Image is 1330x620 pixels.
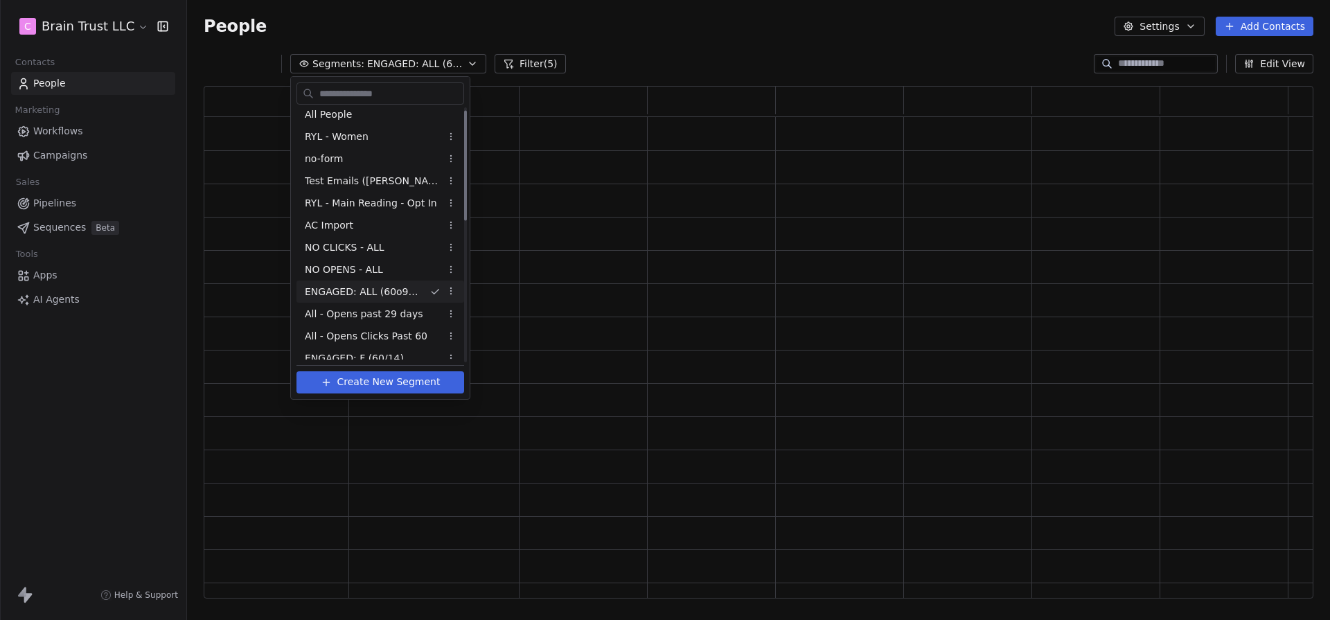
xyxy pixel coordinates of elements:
span: NO CLICKS - ALL [305,240,384,255]
span: All - Opens Clicks Past 60 [305,329,427,344]
span: All People [305,107,352,122]
span: NO OPENS - ALL [305,263,383,277]
span: All - Opens past 29 days [305,307,423,321]
span: RYL - Women [305,130,369,144]
span: ENGAGED: ALL (60o90c21d) [305,285,418,299]
span: ENGAGED: F (60/14) [305,351,404,366]
span: no-form [305,152,343,166]
span: RYL - Main Reading - Opt In [305,196,437,211]
span: Create New Segment [337,375,441,389]
button: Create New Segment [296,371,464,393]
span: AC Import [305,218,353,233]
span: Test Emails ([PERSON_NAME] SEND) [305,174,441,188]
